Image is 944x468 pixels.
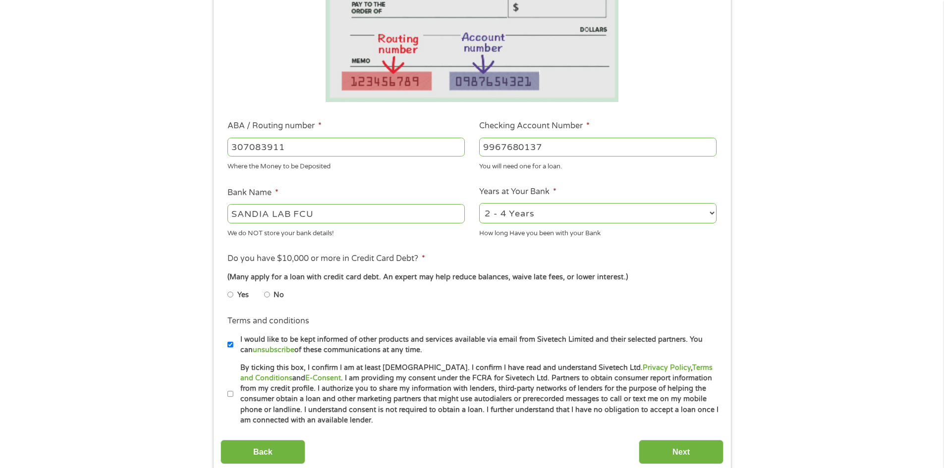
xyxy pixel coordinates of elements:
[227,316,309,326] label: Terms and conditions
[227,158,465,172] div: Where the Money to be Deposited
[253,346,294,354] a: unsubscribe
[221,440,305,464] input: Back
[274,290,284,301] label: No
[237,290,249,301] label: Yes
[479,187,556,197] label: Years at Your Bank
[233,363,720,426] label: By ticking this box, I confirm I am at least [DEMOGRAPHIC_DATA]. I confirm I have read and unders...
[639,440,723,464] input: Next
[479,121,590,131] label: Checking Account Number
[643,364,691,372] a: Privacy Policy
[227,225,465,238] div: We do NOT store your bank details!
[233,334,720,356] label: I would like to be kept informed of other products and services available via email from Sivetech...
[479,138,717,156] input: 345634636
[227,121,322,131] label: ABA / Routing number
[479,158,717,172] div: You will need one for a loan.
[240,364,713,382] a: Terms and Conditions
[305,374,341,382] a: E-Consent
[227,272,716,283] div: (Many apply for a loan with credit card debt. An expert may help reduce balances, waive late fees...
[479,225,717,238] div: How long Have you been with your Bank
[227,188,278,198] label: Bank Name
[227,254,425,264] label: Do you have $10,000 or more in Credit Card Debt?
[227,138,465,156] input: 263177916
